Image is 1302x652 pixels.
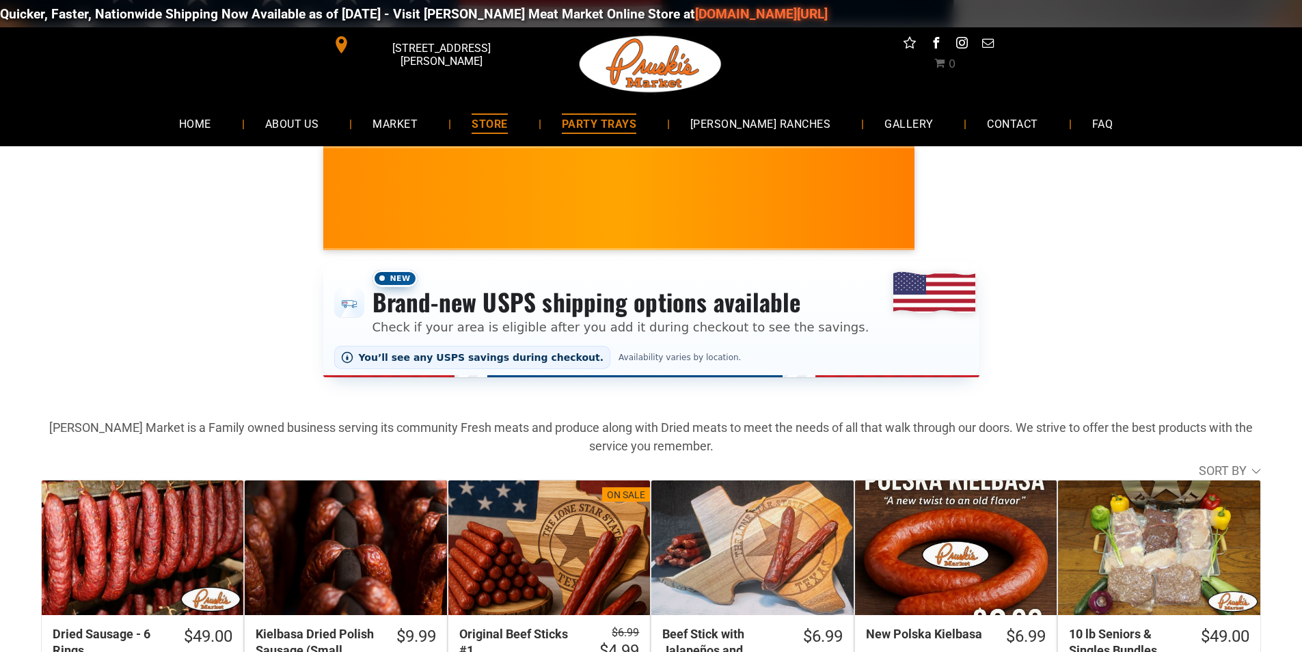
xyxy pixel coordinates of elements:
a: Dried Sausage - 6 Rings [42,480,243,615]
a: 10 lb Seniors &amp; Singles Bundles [1058,480,1260,615]
span: 0 [949,57,955,70]
div: On Sale [607,489,645,502]
a: New Polska Kielbasa [855,480,1057,615]
a: Kielbasa Dried Polish Sausage (Small Batch) [245,480,446,615]
span: [PERSON_NAME] MARKET [903,208,1171,230]
s: $6.99 [612,626,639,639]
span: PARTY TRAYS [562,113,636,133]
span: [STREET_ADDRESS][PERSON_NAME] [353,35,529,74]
a: Beef Stick with Jalapeños and Cheese [651,480,853,615]
div: Shipping options announcement [323,261,979,377]
div: New Polska Kielbasa [866,626,988,642]
a: GALLERY [864,105,953,141]
a: PARTY TRAYS [541,105,657,141]
a: $6.99New Polska Kielbasa [855,626,1057,647]
a: CONTACT [966,105,1058,141]
a: FAQ [1072,105,1133,141]
a: MARKET [352,105,438,141]
a: [DOMAIN_NAME][URL] [687,6,819,22]
h3: Brand-new USPS shipping options available [372,287,869,317]
a: email [979,34,996,55]
a: facebook [927,34,945,55]
span: You’ll see any USPS savings during checkout. [359,352,604,363]
a: Social network [901,34,919,55]
strong: [PERSON_NAME] Market is a Family owned business serving its community Fresh meats and produce alo... [49,420,1253,453]
a: HOME [159,105,232,141]
a: instagram [953,34,971,55]
div: $49.00 [1201,626,1249,647]
a: ABOUT US [245,105,340,141]
img: Pruski-s+Market+HQ+Logo2-1920w.png [577,27,724,101]
a: STORE [451,105,528,141]
span: Availability varies by location. [616,353,744,362]
p: Check if your area is eligible after you add it during checkout to see the savings. [372,318,869,336]
div: $9.99 [396,626,436,647]
a: On SaleOriginal Beef Sticks #1 [448,480,650,615]
div: $6.99 [803,626,843,647]
span: New [372,270,418,287]
div: $6.99 [1006,626,1046,647]
a: [PERSON_NAME] RANCHES [670,105,851,141]
div: $49.00 [184,626,232,647]
a: [STREET_ADDRESS][PERSON_NAME] [323,34,532,55]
